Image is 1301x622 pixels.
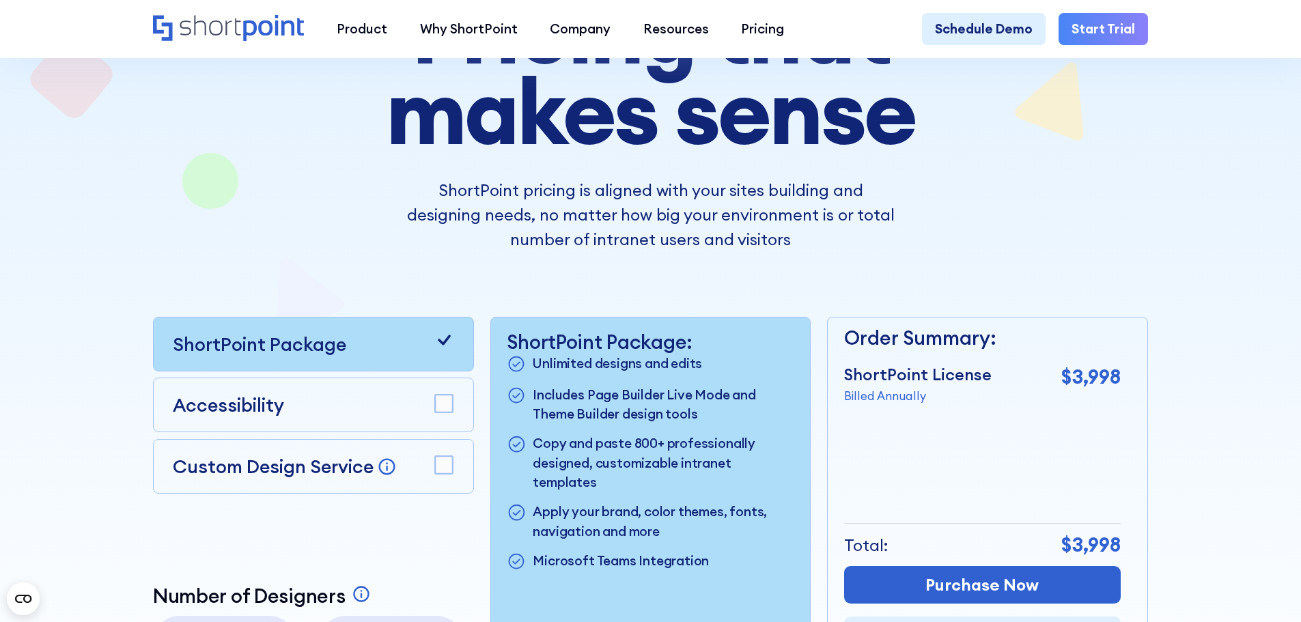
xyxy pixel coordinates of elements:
p: Microsoft Teams Integration [533,551,709,573]
p: $3,998 [1061,363,1121,392]
a: Resources [627,13,725,46]
p: Unlimited designs and edits [533,354,702,376]
div: Pricing [741,19,784,39]
a: Home [153,15,304,43]
a: Company [533,13,627,46]
p: ShortPoint pricing is aligned with your sites building and designing needs, no matter how big you... [406,178,894,251]
div: Company [550,19,611,39]
p: Apply your brand, color themes, fonts, navigation and more [533,502,794,541]
p: $3,998 [1061,531,1121,560]
p: Billed Annually [844,387,992,404]
p: Number of Designers [153,584,346,608]
p: Accessibility [173,391,284,419]
div: Why ShortPoint [420,19,518,39]
a: Number of Designers [153,584,375,608]
div: Product [337,19,387,39]
p: Custom Design Service [173,455,374,478]
a: Pricing [725,13,801,46]
a: Schedule Demo [922,13,1046,46]
button: Open CMP widget [7,582,40,615]
p: Includes Page Builder Live Mode and Theme Builder design tools [533,385,794,424]
p: Order Summary: [844,324,1121,353]
a: Start Trial [1059,13,1148,46]
iframe: Chat Widget [1233,556,1301,622]
p: Total: [844,533,889,558]
a: Why ShortPoint [404,13,534,46]
a: Purchase Now [844,566,1121,604]
p: ShortPoint License [844,363,992,387]
div: Resources [643,19,709,39]
a: Product [320,13,404,46]
p: ShortPoint Package [173,330,346,358]
p: Copy and paste 800+ professionally designed, customizable intranet templates [533,434,794,492]
p: ShortPoint Package: [507,330,794,354]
